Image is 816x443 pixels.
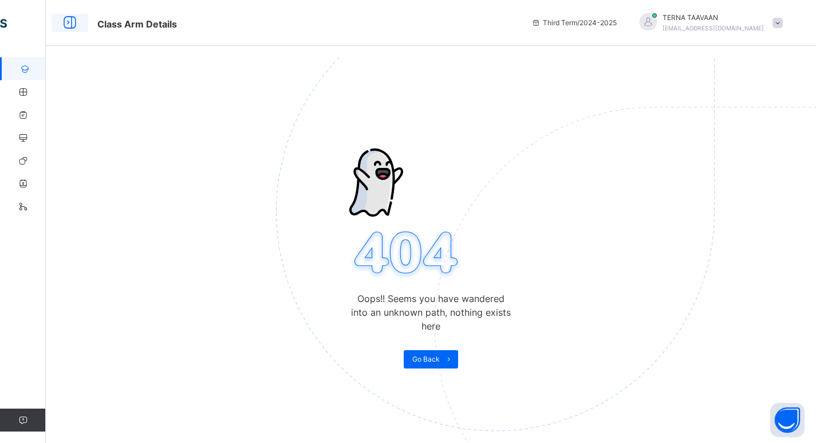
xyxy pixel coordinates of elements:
span: session/term information [531,18,617,28]
span: Go Back [412,354,440,364]
span: Class Arm Details [97,18,177,30]
div: TERNATAAVAAN [628,13,789,33]
span: [EMAIL_ADDRESS][DOMAIN_NAME] [663,25,764,32]
button: Open asap [770,403,805,437]
span: TERNA TAAVAAN [663,13,764,23]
